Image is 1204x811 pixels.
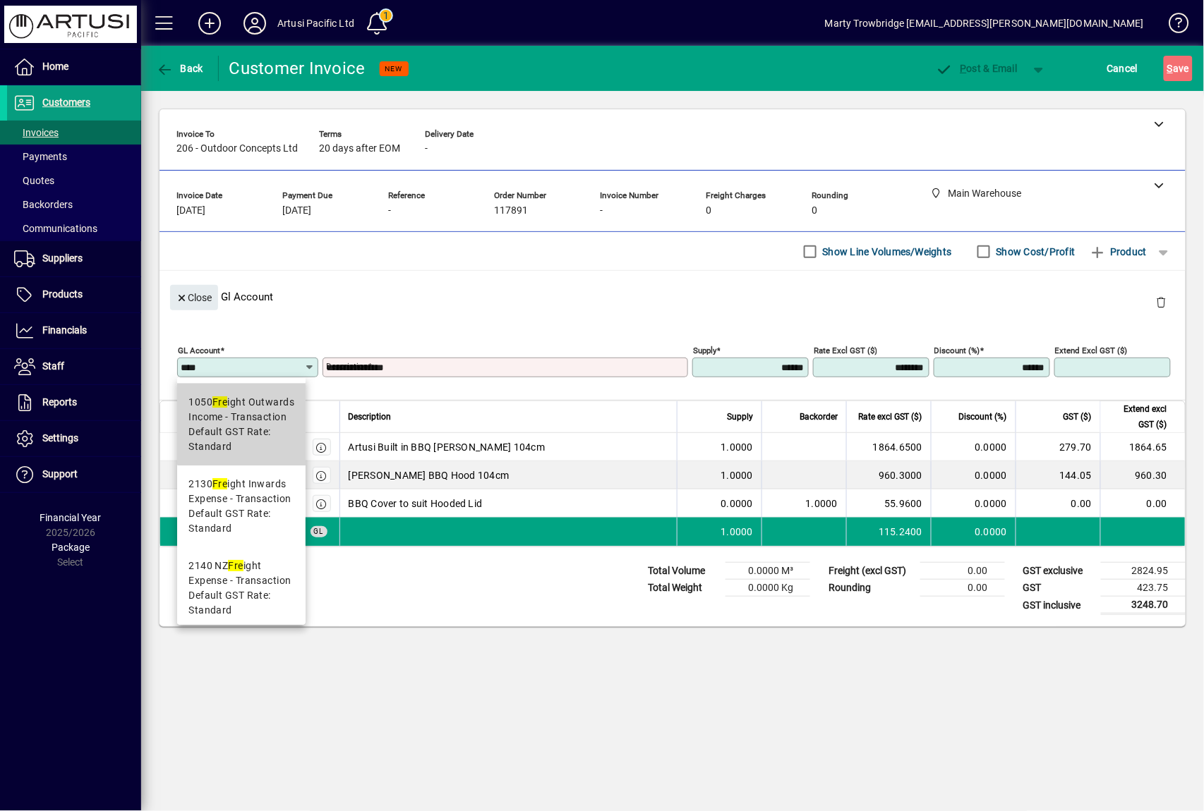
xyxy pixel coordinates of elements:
[14,199,73,210] span: Backorders
[7,193,141,217] a: Backorders
[920,580,1005,597] td: 0.00
[7,313,141,348] a: Financials
[188,410,287,425] span: Income - Transaction
[1016,597,1101,614] td: GST inclusive
[858,409,922,425] span: Rate excl GST ($)
[7,385,141,420] a: Reports
[855,496,922,511] div: 55.9600
[1101,597,1186,614] td: 3248.70
[188,573,291,588] span: Expense - Transaction
[14,223,97,234] span: Communications
[188,395,294,410] div: 1050 ight Outwards
[1016,580,1101,597] td: GST
[934,346,980,355] mat-label: Discount (%)
[1055,346,1128,355] mat-label: Extend excl GST ($)
[825,12,1144,35] div: Marty Trowbridge [EMAIL_ADDRESS][PERSON_NAME][DOMAIN_NAME]
[7,349,141,384] a: Staff
[42,288,83,300] span: Products
[600,205,603,217] span: -
[929,56,1025,81] button: Post & Email
[7,145,141,169] a: Payments
[188,559,294,573] div: 2140 NZ ight
[349,496,483,511] span: BBQ Cover to suit Hooded Lid
[7,421,141,456] a: Settings
[42,396,77,408] span: Reports
[385,64,403,73] span: NEW
[994,245,1076,259] label: Show Cost/Profit
[282,205,311,217] span: [DATE]
[821,580,920,597] td: Rounding
[721,468,754,482] span: 1.0000
[931,433,1016,461] td: 0.0000
[42,360,64,372] span: Staff
[14,151,67,162] span: Payments
[229,57,366,80] div: Customer Invoice
[931,489,1016,518] td: 0.0000
[814,346,877,355] mat-label: Rate excl GST ($)
[170,285,218,310] button: Close
[188,588,294,618] span: Default GST Rate: Standard
[141,56,219,81] app-page-header-button: Back
[7,277,141,312] a: Products
[7,169,141,193] a: Quotes
[176,286,212,310] span: Close
[42,432,78,444] span: Settings
[706,205,711,217] span: 0
[1164,56,1193,81] button: Save
[1100,489,1185,518] td: 0.00
[931,461,1016,489] td: 0.0000
[726,580,810,597] td: 0.0000 Kg
[1158,3,1186,49] a: Knowledge Base
[177,547,306,629] mat-option: 2140 NZ Freight
[7,49,141,85] a: Home
[388,205,391,217] span: -
[159,271,1186,322] div: Gl Account
[1016,489,1100,518] td: 0.00
[314,528,324,535] span: GL
[641,563,726,580] td: Total Volume
[42,324,87,336] span: Financials
[228,560,243,571] em: Fre
[1107,57,1138,80] span: Cancel
[726,563,810,580] td: 0.0000 M³
[1100,461,1185,489] td: 960.30
[212,396,227,408] em: Fre
[167,291,222,303] app-page-header-button: Close
[1101,563,1186,580] td: 2824.95
[1101,580,1186,597] td: 423.75
[821,563,920,580] td: Freight (excl GST)
[820,245,952,259] label: Show Line Volumes/Weights
[188,477,294,492] div: 2130 ight Inwards
[855,525,922,539] div: 115.2400
[800,409,838,425] span: Backorder
[959,409,1007,425] span: Discount (%)
[14,127,59,138] span: Invoices
[1145,295,1179,308] app-page-header-button: Delete
[727,409,753,425] span: Supply
[349,409,392,425] span: Description
[188,492,291,506] span: Expense - Transaction
[7,457,141,492] a: Support
[936,63,1018,74] span: ost & Email
[188,506,294,536] span: Default GST Rate: Standard
[212,478,227,489] em: Fre
[156,63,203,74] span: Back
[7,217,141,240] a: Communications
[961,63,967,74] span: P
[349,468,510,482] span: [PERSON_NAME] BBQ Hood 104cm
[40,512,102,523] span: Financial Year
[855,440,922,454] div: 1864.6500
[14,175,54,186] span: Quotes
[7,121,141,145] a: Invoices
[1016,563,1101,580] td: GST exclusive
[425,143,428,154] span: -
[176,205,205,217] span: [DATE]
[178,346,220,355] mat-label: GL Account
[1109,401,1167,432] span: Extend excl GST ($)
[1167,57,1189,80] span: ave
[806,496,838,511] span: 1.0000
[855,468,922,482] div: 960.3000
[152,56,207,81] button: Back
[693,346,716,355] mat-label: Supply
[1016,461,1100,489] td: 144.05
